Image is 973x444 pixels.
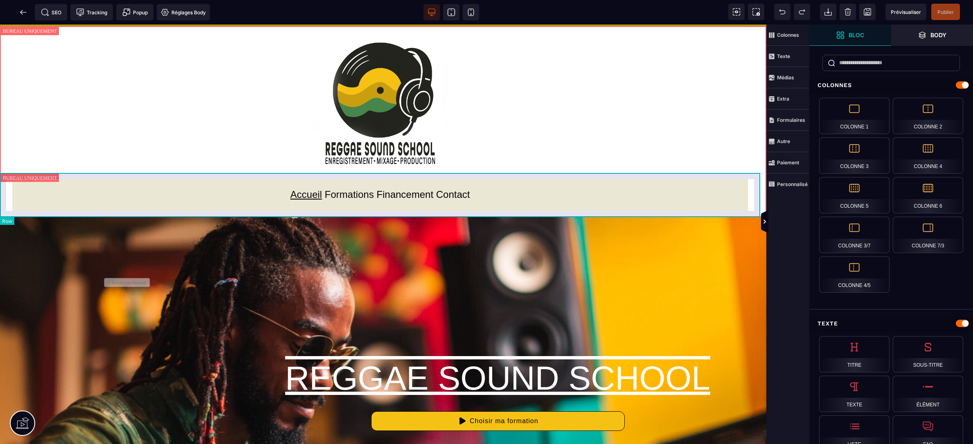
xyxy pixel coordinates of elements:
div: Colonne 4 [893,137,963,174]
div: Colonnes [809,78,973,93]
span: Extra [766,88,809,110]
button: Choisir ma formation [370,387,621,406]
strong: Texte [777,53,790,59]
span: Créer une alerte modale [116,4,153,20]
div: Texte [809,316,973,331]
span: Prévisualiser [891,9,921,15]
span: Texte [766,46,809,67]
span: Aperçu [885,4,926,20]
span: Paiement [766,152,809,173]
span: Voir bureau [423,4,440,20]
span: Enregistrer le contenu [931,4,960,20]
span: SEO [41,8,61,16]
span: Voir les composants [728,4,745,20]
a: Contact [436,164,470,175]
img: 4275e03cccdd2596e6c8e3e803fb8e3d_LOGO_REGGAE_SOUND_SCHOOL_2025_.png [313,12,448,147]
a: Accueil [291,164,322,175]
a: Formations [325,164,374,175]
strong: Extra [777,96,789,102]
span: Autre [766,131,809,152]
div: Colonne 5 [819,177,890,213]
strong: Médias [777,74,794,81]
span: Voir mobile [463,4,479,20]
div: Colonne 3 [819,137,890,174]
span: Retour [15,4,32,20]
strong: Formulaires [777,117,805,123]
span: Métadata SEO [35,4,67,20]
span: Réglages Body [161,8,206,16]
a: Financement [376,164,433,175]
span: Popup [122,8,148,16]
span: Afficher les vues [809,210,818,234]
span: Ouvrir les calques [891,25,973,46]
span: Nettoyage [840,4,856,20]
div: Élément [893,376,963,412]
span: Colonnes [766,25,809,46]
div: Texte [819,376,890,412]
div: Sous-titre [893,336,963,372]
span: Rétablir [794,4,810,20]
strong: Body [930,32,946,38]
div: Colonne 3/7 [819,217,890,253]
strong: Colonnes [777,32,799,38]
span: Code de suivi [70,4,113,20]
strong: Bloc [849,32,864,38]
span: Enregistrer [859,4,876,20]
strong: Autre [777,138,790,144]
div: Titre [819,336,890,372]
div: Colonne 7/3 [893,217,963,253]
span: Formulaires [766,110,809,131]
span: Défaire [774,4,791,20]
strong: Paiement [777,159,799,166]
span: REGGAE SOUND SCHOOL [285,335,711,372]
span: Capture d'écran [748,4,764,20]
span: Favicon [157,4,210,20]
span: Ouvrir les blocs [809,25,891,46]
span: Personnalisé [766,173,809,195]
div: Colonne 1 [819,98,890,134]
strong: Personnalisé [777,181,808,187]
div: Colonne 6 [893,177,963,213]
div: Colonne 4/5 [819,256,890,293]
span: Importer [820,4,836,20]
span: Voir tablette [443,4,459,20]
span: Médias [766,67,809,88]
div: Colonne 2 [893,98,963,134]
span: Tracking [76,8,107,16]
span: Publier [937,9,954,15]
